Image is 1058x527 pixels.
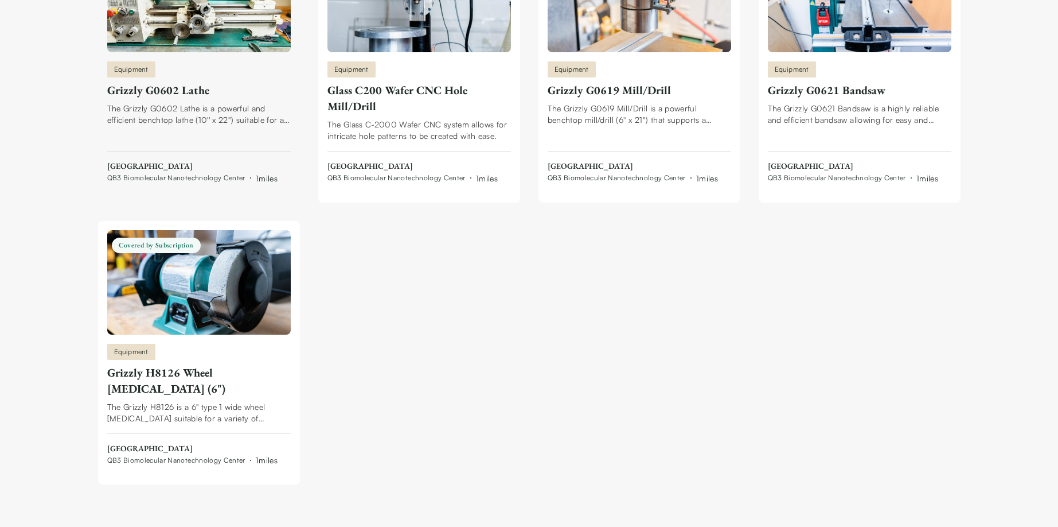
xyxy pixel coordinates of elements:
[555,64,589,75] span: Equipment
[107,103,291,126] div: The Grizzly G0602 Lathe is a powerful and efficient benchtop lathe (10'' x 22'') suitable for a v...
[548,82,731,98] div: Grizzly G0619 Mill/Drill
[775,64,809,75] span: Equipment
[107,401,291,424] div: The Grizzly H8126 is a 6" type 1 wide wheel [MEDICAL_DATA] suitable for a variety of fabrication ...
[327,161,498,172] span: [GEOGRAPHIC_DATA]
[107,443,278,455] span: [GEOGRAPHIC_DATA]
[696,172,718,184] div: 1 miles
[107,82,291,98] div: Grizzly G0602 Lathe
[256,172,278,184] div: 1 miles
[107,230,291,335] img: Grizzly H8126 Wheel Grinder (6")
[107,230,291,467] a: Grizzly H8126 Wheel Grinder (6")Covered by SubscriptionEquipmentGrizzly H8126 Wheel [MEDICAL_DATA...
[768,82,951,98] div: Grizzly G0621 Bandsaw
[916,172,938,184] div: 1 miles
[327,82,511,114] div: Glass C200 Wafer CNC Hole Mill/Drill
[114,64,149,75] span: Equipment
[334,64,369,75] span: Equipment
[107,456,245,465] span: QB3 Biomolecular Nanotechnology Center
[112,238,201,253] span: Covered by Subscription
[548,173,686,183] span: QB3 Biomolecular Nanotechnology Center
[768,103,951,126] div: The Grizzly G0621 Bandsaw is a highly reliable and efficient bandsaw allowing for easy and precis...
[114,347,149,357] span: Equipment
[327,119,511,142] div: The Glass C-2000 Wafer CNC system allows for intricate hole patterns to be created with ease.
[548,103,731,126] div: The Grizzly G0619 Mill/Drill is a powerful benchtop mill/drill (6'' x 21'') that supports a varie...
[107,365,291,397] div: Grizzly H8126 Wheel [MEDICAL_DATA] (6")
[256,454,278,466] div: 1 miles
[768,161,938,172] span: [GEOGRAPHIC_DATA]
[107,173,245,183] span: QB3 Biomolecular Nanotechnology Center
[548,161,718,172] span: [GEOGRAPHIC_DATA]
[107,161,278,172] span: [GEOGRAPHIC_DATA]
[768,173,906,183] span: QB3 Biomolecular Nanotechnology Center
[476,172,498,184] div: 1 miles
[327,173,466,183] span: QB3 Biomolecular Nanotechnology Center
